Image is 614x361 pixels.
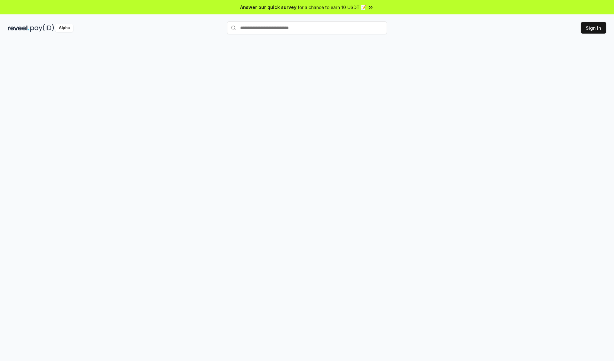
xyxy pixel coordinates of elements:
img: pay_id [30,24,54,32]
div: Alpha [55,24,73,32]
span: Answer our quick survey [240,4,296,11]
button: Sign In [581,22,606,34]
img: reveel_dark [8,24,29,32]
span: for a chance to earn 10 USDT 📝 [298,4,366,11]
